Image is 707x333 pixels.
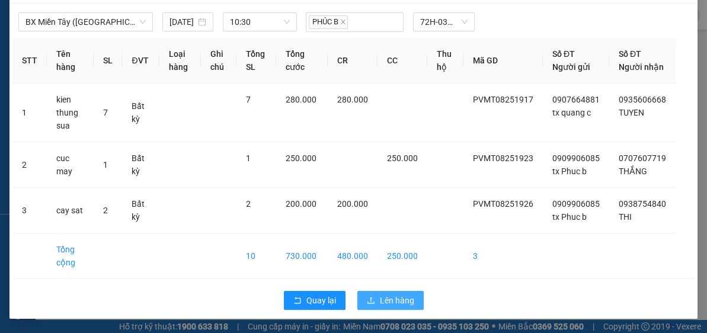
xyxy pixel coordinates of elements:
[12,38,47,84] th: STT
[12,142,47,188] td: 2
[473,95,533,104] span: PVMT08251917
[122,84,159,142] td: Bất kỳ
[380,294,414,307] span: Lên hàng
[306,294,336,307] span: Quay lại
[47,38,94,84] th: Tên hàng
[367,296,375,306] span: upload
[122,188,159,233] td: Bất kỳ
[230,13,290,31] span: 10:30
[552,108,591,117] span: tx quang c
[328,233,378,279] td: 480.000
[309,15,348,29] span: PHÚC B
[103,160,108,169] span: 1
[619,95,666,104] span: 0935606668
[47,142,94,188] td: cuc may
[619,199,666,209] span: 0938754840
[340,19,346,25] span: close
[619,166,647,176] span: THẮNG
[236,38,277,84] th: Tổng SL
[552,49,575,59] span: Số ĐT
[552,62,590,72] span: Người gửi
[378,233,427,279] td: 250.000
[47,84,94,142] td: kien thung sua
[12,84,47,142] td: 1
[328,38,378,84] th: CR
[284,291,345,310] button: rollbackQuay lại
[378,38,427,84] th: CC
[473,153,533,163] span: PVMT08251923
[122,142,159,188] td: Bất kỳ
[286,199,316,209] span: 200.000
[619,49,641,59] span: Số ĐT
[286,153,316,163] span: 250.000
[463,233,543,279] td: 3
[552,166,587,176] span: tx Phuc b
[420,13,468,31] span: 72H-033.08
[552,153,600,163] span: 0909906085
[387,153,418,163] span: 250.000
[169,15,195,28] input: 15/08/2025
[293,296,302,306] span: rollback
[201,38,236,84] th: Ghi chú
[357,291,424,310] button: uploadLên hàng
[12,188,47,233] td: 3
[94,38,122,84] th: SL
[619,212,632,222] span: THI
[276,233,328,279] td: 730.000
[552,95,600,104] span: 0907664881
[47,233,94,279] td: Tổng cộng
[25,13,146,31] span: BX Miền Tây (Hàng Ngoài)
[246,95,251,104] span: 7
[246,153,251,163] span: 1
[552,212,587,222] span: tx Phuc b
[463,38,543,84] th: Mã GD
[552,199,600,209] span: 0909906085
[246,199,251,209] span: 2
[337,199,368,209] span: 200.000
[103,108,108,117] span: 7
[103,206,108,215] span: 2
[122,38,159,84] th: ĐVT
[619,62,664,72] span: Người nhận
[619,153,666,163] span: 0707607719
[337,95,368,104] span: 280.000
[47,188,94,233] td: cay sat
[286,95,316,104] span: 280.000
[427,38,463,84] th: Thu hộ
[473,199,533,209] span: PVMT08251926
[159,38,201,84] th: Loại hàng
[276,38,328,84] th: Tổng cước
[236,233,277,279] td: 10
[619,108,644,117] span: TUYEN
